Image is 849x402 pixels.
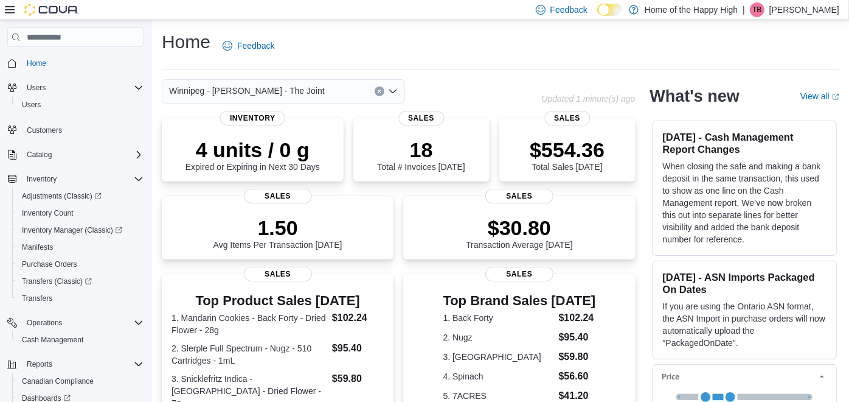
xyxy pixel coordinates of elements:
[17,240,144,255] span: Manifests
[22,80,144,95] span: Users
[17,206,78,220] a: Inventory Count
[650,86,740,106] h2: What's new
[22,294,52,303] span: Transfers
[22,242,53,252] span: Manifests
[485,189,553,203] span: Sales
[2,314,148,331] button: Operations
[162,30,210,54] h1: Home
[375,86,384,96] button: Clear input
[17,189,144,203] span: Adjustments (Classic)
[22,147,57,162] button: Catalog
[12,222,148,239] a: Inventory Manager (Classic)
[544,111,590,125] span: Sales
[559,330,596,345] dd: $95.40
[22,208,74,218] span: Inventory Count
[377,138,465,162] p: 18
[645,2,738,17] p: Home of the Happy High
[832,93,839,100] svg: External link
[12,239,148,256] button: Manifests
[12,273,148,290] a: Transfers (Classic)
[12,205,148,222] button: Inventory Count
[530,138,605,172] div: Total Sales [DATE]
[769,2,839,17] p: [PERSON_NAME]
[22,172,144,186] span: Inventory
[530,138,605,162] p: $554.36
[388,86,398,96] button: Open list of options
[443,312,554,324] dt: 1. Back Forty
[22,122,144,137] span: Customers
[398,111,444,125] span: Sales
[466,216,573,240] p: $30.80
[332,341,384,356] dd: $95.40
[185,138,320,162] p: 4 units / 0 g
[22,335,83,345] span: Cash Management
[27,318,63,328] span: Operations
[22,56,51,71] a: Home
[22,191,102,201] span: Adjustments (Classic)
[541,94,635,104] p: Updated 1 minute(s) ago
[12,256,148,273] button: Purchase Orders
[27,58,46,68] span: Home
[220,111,285,125] span: Inventory
[800,91,839,101] a: View allExternal link
[172,294,384,308] h3: Top Product Sales [DATE]
[597,4,623,16] input: Dark Mode
[172,342,327,367] dt: 2. Slerple Full Spectrum - Nugz - 510 Cartridges - 1mL
[12,290,148,307] button: Transfers
[743,2,745,17] p: |
[2,356,148,373] button: Reports
[22,100,41,110] span: Users
[22,147,144,162] span: Catalog
[332,311,384,325] dd: $102.24
[27,125,62,135] span: Customers
[24,4,79,16] img: Cova
[22,277,92,286] span: Transfers (Classic)
[2,171,148,188] button: Inventory
[22,172,61,186] button: Inventory
[485,267,553,281] span: Sales
[17,274,97,289] a: Transfers (Classic)
[22,259,77,269] span: Purchase Orders
[332,372,384,386] dd: $59.80
[550,4,587,16] span: Feedback
[443,390,554,402] dt: 5. 7ACRES
[559,311,596,325] dd: $102.24
[17,97,46,112] a: Users
[17,223,144,238] span: Inventory Manager (Classic)
[22,357,57,372] button: Reports
[17,374,144,389] span: Canadian Compliance
[17,223,127,238] a: Inventory Manager (Classic)
[172,312,327,336] dt: 1. Mandarin Cookies - Back Forty - Dried Flower - 28g
[663,160,826,245] p: When closing the safe and making a bank deposit in the same transaction, this used to show as one...
[17,240,58,255] a: Manifests
[17,189,106,203] a: Adjustments (Classic)
[750,2,764,17] div: Taylor Birch
[22,316,68,330] button: Operations
[213,216,342,240] p: 1.50
[27,83,46,93] span: Users
[559,369,596,384] dd: $56.60
[213,216,342,250] div: Avg Items Per Transaction [DATE]
[22,316,144,330] span: Operations
[17,374,99,389] a: Canadian Compliance
[22,55,144,71] span: Home
[2,146,148,163] button: Catalog
[12,96,148,113] button: Users
[27,359,52,369] span: Reports
[17,97,144,112] span: Users
[443,294,596,308] h3: Top Brand Sales [DATE]
[22,80,50,95] button: Users
[443,351,554,363] dt: 3. [GEOGRAPHIC_DATA]
[663,300,826,349] p: If you are using the Ontario ASN format, the ASN Import in purchase orders will now automatically...
[12,331,148,348] button: Cash Management
[17,291,57,306] a: Transfers
[17,206,144,220] span: Inventory Count
[17,257,82,272] a: Purchase Orders
[244,267,312,281] span: Sales
[218,33,279,58] a: Feedback
[22,376,94,386] span: Canadian Compliance
[2,121,148,138] button: Customers
[12,188,148,205] a: Adjustments (Classic)
[237,40,274,52] span: Feedback
[12,373,148,390] button: Canadian Compliance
